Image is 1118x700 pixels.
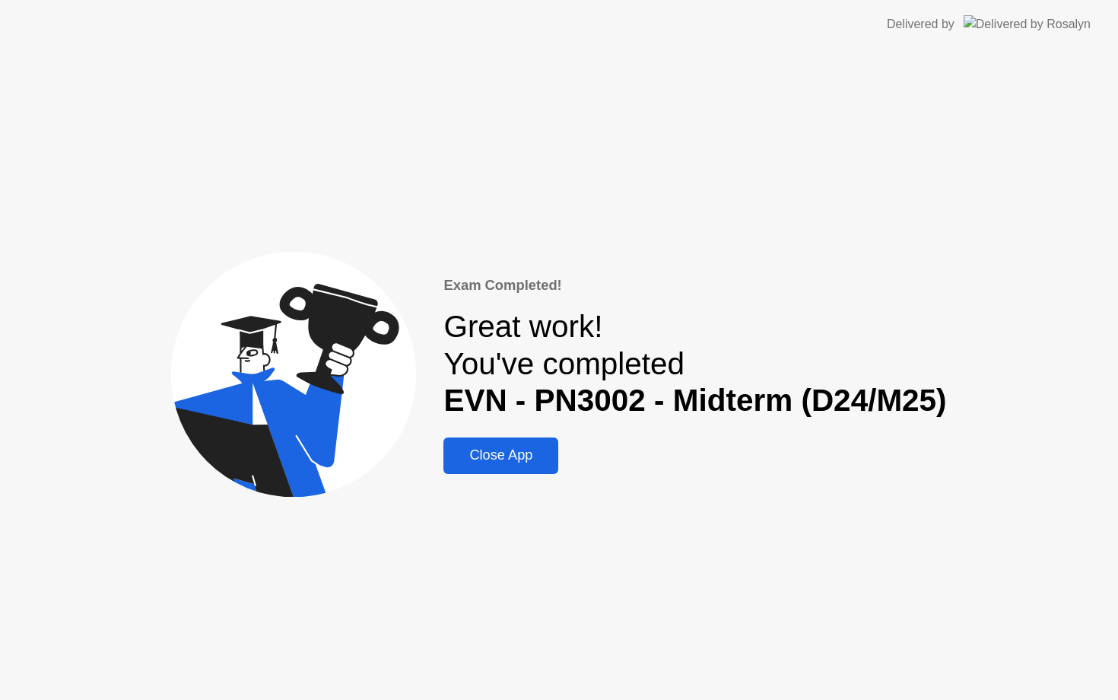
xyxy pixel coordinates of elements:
[443,383,946,418] b: EVN - PN3002 - Midterm (D24/M25)
[443,437,558,474] button: Close App
[443,308,946,419] div: Great work! You've completed
[964,15,1091,33] img: Delivered by Rosalyn
[448,447,554,463] div: Close App
[887,15,954,33] div: Delivered by
[443,275,946,296] div: Exam Completed!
